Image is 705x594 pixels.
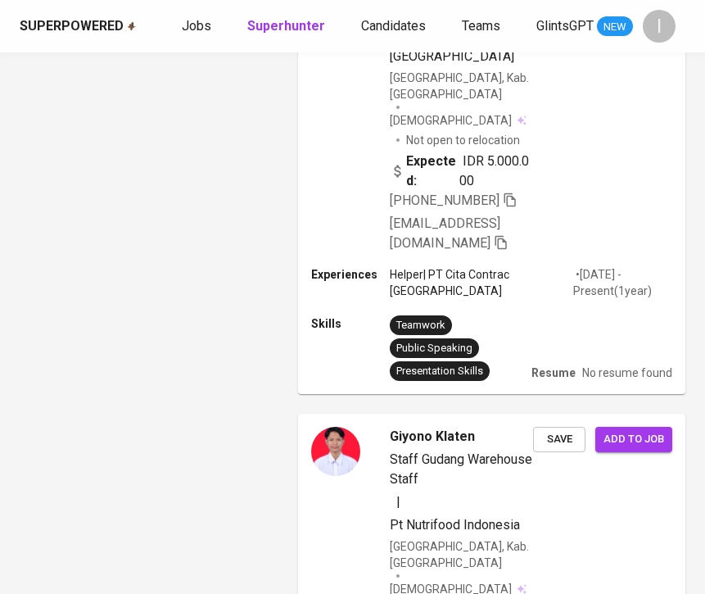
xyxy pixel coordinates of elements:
[390,70,533,102] div: [GEOGRAPHIC_DATA], Kab. [GEOGRAPHIC_DATA]
[390,266,573,299] p: Helper | PT Cita Contrac [GEOGRAPHIC_DATA]
[541,430,577,449] span: Save
[247,18,325,34] b: Superhunter
[390,29,514,64] span: PT Cita Contrac [GEOGRAPHIC_DATA]
[361,16,429,37] a: Candidates
[20,17,136,36] a: Superpoweredapp logo
[390,451,532,487] span: Staff Gudang Warehouse Staff
[536,16,633,37] a: GlintsGPT NEW
[390,112,514,129] span: [DEMOGRAPHIC_DATA]
[462,16,504,37] a: Teams
[582,365,672,381] p: No resume found
[396,318,445,333] div: Teamwork
[595,427,672,452] button: Add to job
[533,427,585,452] button: Save
[361,18,426,34] span: Candidates
[390,152,533,191] div: IDR 5.000.000
[390,517,520,533] span: Pt Nutrifood Indonesia
[247,16,328,37] a: Superhunter
[396,364,483,379] div: Presentation Skills
[603,430,664,449] span: Add to job
[406,132,520,148] p: Not open to relocation
[531,365,576,381] p: Resume
[597,19,633,35] span: NEW
[390,427,475,447] span: Giyono Klaten
[396,341,472,356] div: Public Speaking
[406,152,459,191] b: Expected:
[573,266,672,299] p: • [DATE] - Present ( 1 year )
[127,21,136,31] img: app logo
[390,538,533,571] div: [GEOGRAPHIC_DATA], Kab. [GEOGRAPHIC_DATA]
[643,10,676,43] div: I
[311,266,390,283] p: Experiences
[462,18,500,34] span: Teams
[311,315,390,332] p: Skills
[182,16,215,37] a: Jobs
[390,215,500,251] span: [EMAIL_ADDRESS][DOMAIN_NAME]
[182,18,211,34] span: Jobs
[390,193,499,208] span: [PHONE_NUMBER]
[311,427,360,476] img: 9ebee5f8-8c1f-4d51-bb9c-a299651864d0.jpg
[396,492,400,512] span: |
[536,18,594,34] span: GlintsGPT
[20,17,124,36] div: Superpowered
